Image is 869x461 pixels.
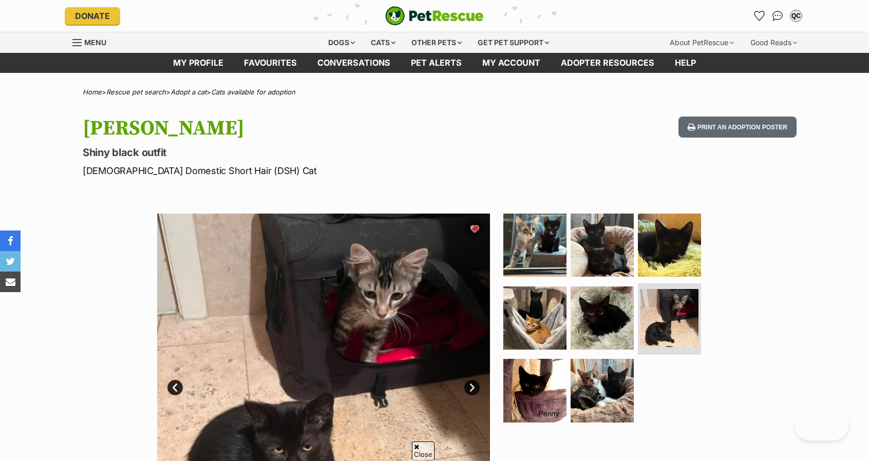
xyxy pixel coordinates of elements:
img: Photo of Penny [638,214,701,277]
img: Photo of Penny [503,359,566,422]
p: [DEMOGRAPHIC_DATA] Domestic Short Hair (DSH) Cat [83,164,517,178]
img: Photo of Penny [503,214,566,277]
a: My profile [163,53,234,73]
img: logo-cat-932fe2b9b8326f06289b0f2fb663e598f794de774fb13d1741a6617ecf9a85b4.svg [385,6,484,26]
a: Help [665,53,706,73]
button: favourite [464,219,485,239]
a: Favourites [751,8,767,24]
div: Other pets [404,32,469,53]
a: Favourites [234,53,307,73]
img: chat-41dd97257d64d25036548639549fe6c8038ab92f7586957e7f3b1b290dea8141.svg [772,11,783,21]
a: Prev [167,380,183,395]
div: Cats [364,32,403,53]
a: Donate [65,7,120,25]
a: Home [83,88,102,96]
div: Get pet support [470,32,556,53]
img: Photo of Penny [640,289,698,347]
img: Photo of Penny [503,286,566,350]
button: Print an adoption poster [678,117,797,138]
h1: [PERSON_NAME] [83,117,517,140]
a: Conversations [769,8,786,24]
button: My account [788,8,804,24]
a: My account [472,53,551,73]
a: conversations [307,53,401,73]
img: Photo of Penny [571,214,634,277]
iframe: Help Scout Beacon - Open [795,410,848,440]
span: Close [412,441,434,459]
a: Rescue pet search [106,88,166,96]
div: Good Reads [743,32,804,53]
img: Photo of Penny [571,286,634,350]
p: Shiny black outfit [83,145,517,160]
div: > > > [57,88,812,96]
a: Adopt a cat [171,88,206,96]
a: Next [464,380,480,395]
img: Photo of Penny [571,359,634,422]
div: QC [791,11,801,21]
ul: Account quick links [751,8,804,24]
span: Menu [84,38,106,47]
a: PetRescue [385,6,484,26]
div: Dogs [321,32,362,53]
div: About PetRescue [663,32,741,53]
a: Pet alerts [401,53,472,73]
a: Adopter resources [551,53,665,73]
a: Menu [72,32,114,51]
a: Cats available for adoption [211,88,295,96]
